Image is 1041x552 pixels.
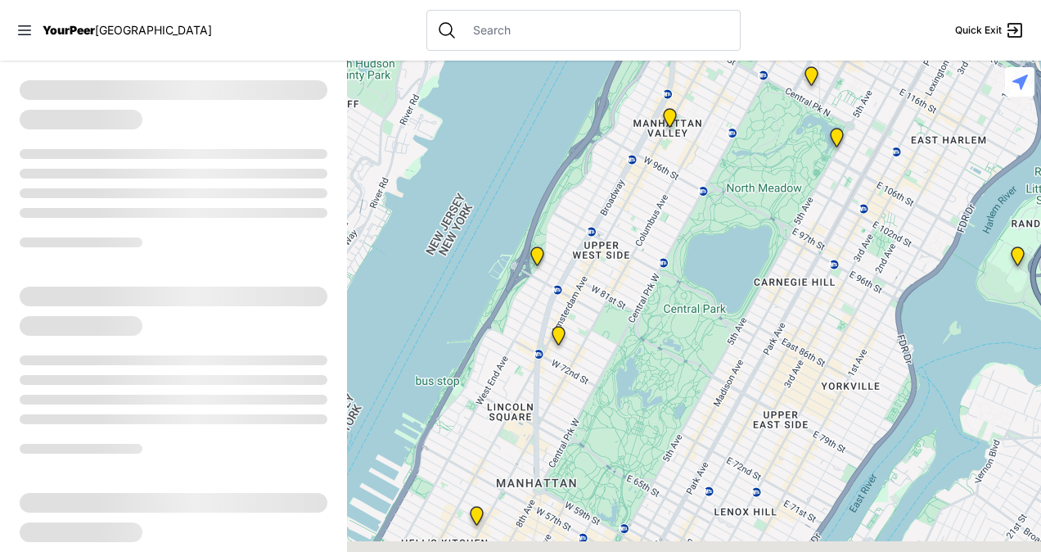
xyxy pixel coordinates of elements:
[660,108,680,134] div: Trinity Lutheran Church
[1007,247,1028,273] div: Keener Men's Shelter
[95,23,212,37] span: [GEOGRAPHIC_DATA]
[466,506,487,532] div: 9th Avenue Drop-in Center
[527,247,548,273] div: Administrative Office, No Walk-Ins
[955,24,1002,37] span: Quick Exit
[955,20,1025,40] a: Quick Exit
[548,326,569,352] div: Hamilton Senior Center
[43,23,95,37] span: YourPeer
[463,22,730,38] input: Search
[43,25,212,35] a: YourPeer[GEOGRAPHIC_DATA]
[801,66,822,93] div: 820 MRT Residential Chemical Dependence Treatment Program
